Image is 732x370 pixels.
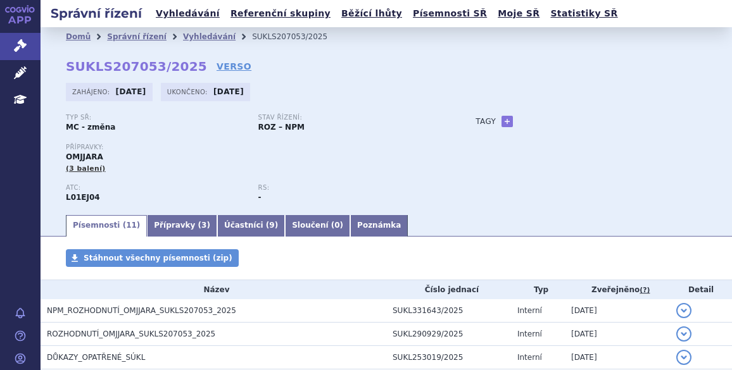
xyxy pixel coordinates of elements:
[107,32,167,41] a: Správní řízení
[66,32,91,41] a: Domů
[494,5,543,22] a: Moje SŘ
[565,346,670,369] td: [DATE]
[511,280,565,299] th: Typ
[66,59,207,74] strong: SUKLS207053/2025
[409,5,491,22] a: Písemnosti SŘ
[227,5,334,22] a: Referenční skupiny
[517,330,542,338] span: Interní
[66,164,106,173] span: (3 balení)
[66,114,246,121] p: Typ SŘ:
[670,280,732,299] th: Detail
[47,330,215,338] span: ROZHODNUTÍ_OMJJARA_SUKLS207053_2025
[47,306,236,315] span: NPM_ROZHODNUTÍ_OMJJARA_SUKLS207053_2025
[338,5,406,22] a: Běžící lhůty
[126,221,137,230] span: 11
[66,215,147,237] a: Písemnosti (11)
[258,114,438,121] p: Stav řízení:
[66,193,100,202] strong: MOMELOTINIB
[66,184,246,192] p: ATC:
[217,60,251,73] a: VERSO
[640,286,650,295] abbr: (?)
[386,299,511,323] td: SUKL331643/2025
[386,346,511,369] td: SUKL253019/2025
[502,116,513,127] a: +
[476,114,496,129] h3: Tagy
[201,221,206,230] span: 3
[183,32,236,41] a: Vyhledávání
[386,280,511,299] th: Číslo jednací
[84,254,232,262] span: Stáhnout všechny písemnosti (zip)
[676,350,691,365] button: detail
[258,184,438,192] p: RS:
[147,215,217,237] a: Přípravky (3)
[72,87,112,97] span: Zahájeno:
[66,249,239,267] a: Stáhnout všechny písemnosti (zip)
[676,326,691,342] button: detail
[269,221,274,230] span: 9
[546,5,621,22] a: Statistiky SŘ
[517,353,542,362] span: Interní
[285,215,350,237] a: Sloučení (0)
[258,193,262,202] strong: -
[565,280,670,299] th: Zveřejněno
[334,221,339,230] span: 0
[66,152,103,161] span: OMJJARA
[47,353,145,362] span: DŮKAZY_OPATŘENÉ_SÚKL
[386,323,511,346] td: SUKL290929/2025
[41,4,152,22] h2: Správní řízení
[676,303,691,318] button: detail
[213,87,244,96] strong: [DATE]
[217,215,285,237] a: Účastníci (9)
[41,280,386,299] th: Název
[66,123,115,132] strong: MC - změna
[66,144,450,151] p: Přípravky:
[252,27,344,46] li: SUKLS207053/2025
[258,123,305,132] strong: ROZ – NPM
[116,87,146,96] strong: [DATE]
[350,215,408,237] a: Poznámka
[565,299,670,323] td: [DATE]
[152,5,224,22] a: Vyhledávání
[517,306,542,315] span: Interní
[565,323,670,346] td: [DATE]
[167,87,210,97] span: Ukončeno:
